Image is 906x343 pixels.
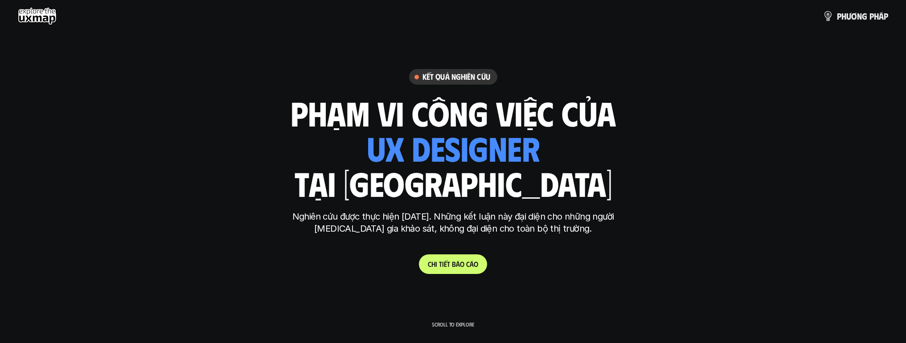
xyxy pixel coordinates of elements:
[286,211,620,235] p: Nghiên cứu được thực hiện [DATE]. Những kết luận này đại diện cho những người [MEDICAL_DATA] gia ...
[862,11,867,21] span: g
[422,72,490,82] h6: Kết quả nghiên cứu
[857,11,862,21] span: n
[851,11,857,21] span: ơ
[879,11,884,21] span: á
[869,11,874,21] span: p
[452,260,456,268] span: b
[439,260,442,268] span: t
[291,94,616,131] h1: phạm vi công việc của
[456,260,460,268] span: á
[428,260,431,268] span: C
[823,7,888,25] a: phươngpháp
[460,260,464,268] span: o
[837,11,841,21] span: p
[444,260,447,268] span: ế
[474,260,478,268] span: o
[432,321,474,327] p: Scroll to explore
[294,164,612,202] h1: tại [GEOGRAPHIC_DATA]
[884,11,888,21] span: p
[470,260,474,268] span: á
[447,260,450,268] span: t
[442,260,444,268] span: i
[846,11,851,21] span: ư
[466,260,470,268] span: c
[419,254,487,274] a: Chitiếtbáocáo
[435,260,437,268] span: i
[841,11,846,21] span: h
[874,11,879,21] span: h
[431,260,435,268] span: h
